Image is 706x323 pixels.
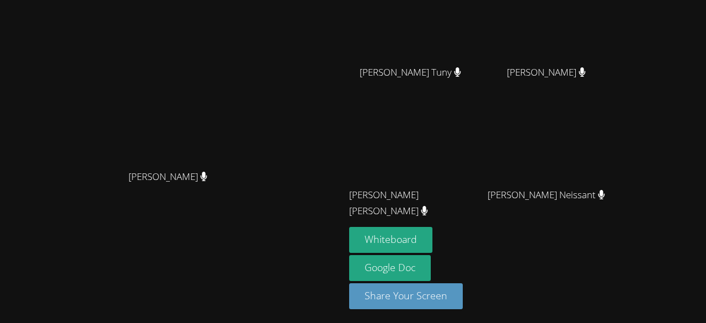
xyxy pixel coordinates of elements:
a: Google Doc [349,255,431,281]
span: [PERSON_NAME] [129,169,207,185]
span: [PERSON_NAME] Tuny [360,65,461,81]
button: Whiteboard [349,227,432,253]
button: Share Your Screen [349,283,463,309]
span: [PERSON_NAME] Neissant [488,187,605,203]
span: [PERSON_NAME] [PERSON_NAME] [349,187,472,219]
span: [PERSON_NAME] [507,65,586,81]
